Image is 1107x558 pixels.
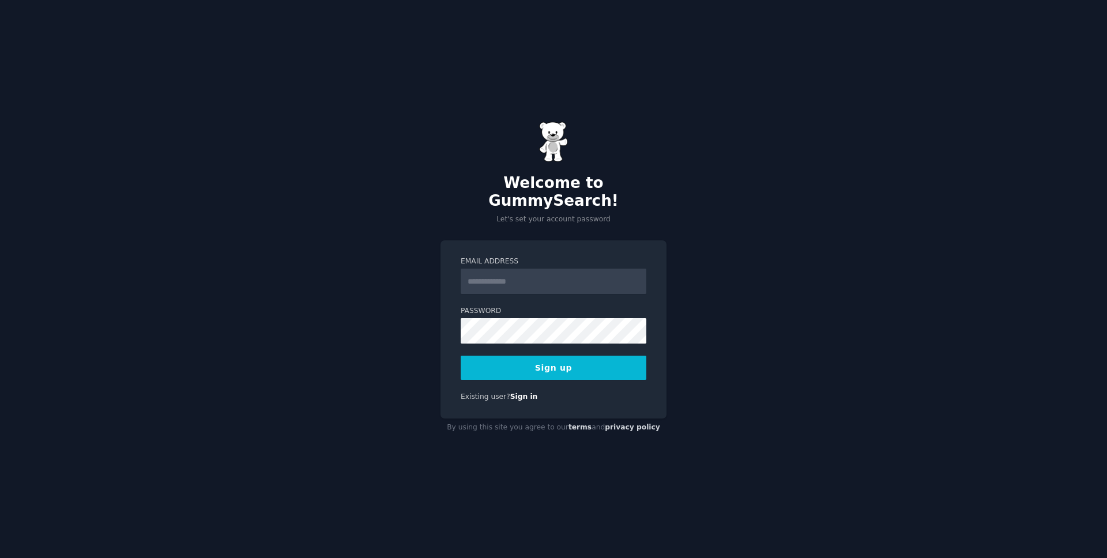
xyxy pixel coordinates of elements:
button: Sign up [461,356,646,380]
label: Email Address [461,257,646,267]
a: terms [568,423,592,431]
h2: Welcome to GummySearch! [440,174,667,210]
span: Existing user? [461,393,510,401]
a: Sign in [510,393,538,401]
label: Password [461,306,646,316]
p: Let's set your account password [440,214,667,225]
div: By using this site you agree to our and [440,418,667,437]
a: privacy policy [605,423,660,431]
img: Gummy Bear [539,122,568,162]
